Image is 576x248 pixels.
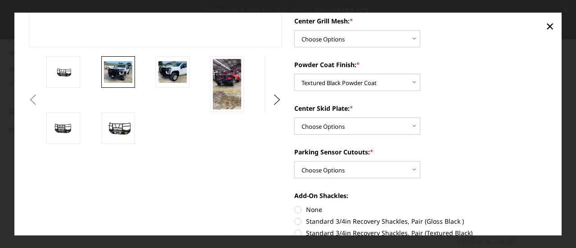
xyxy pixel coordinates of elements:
[294,147,548,157] label: Parking Sensor Cutouts:
[294,16,548,26] label: Center Grill Mesh:
[294,60,548,69] label: Powder Coat Finish:
[294,104,548,113] label: Center Skid Plate:
[27,93,40,107] button: Previous
[213,59,241,109] img: 2024-2026 Chevrolet 2500-3500 - T2 Series - Extreme Front Bumper (receiver or winch)
[546,16,554,36] span: ×
[104,61,132,82] img: 2024-2026 Chevrolet 2500-3500 - T2 Series - Extreme Front Bumper (receiver or winch)
[104,120,132,136] img: 2024-2026 Chevrolet 2500-3500 - T2 Series - Extreme Front Bumper (receiver or winch)
[294,205,548,214] label: None
[294,216,548,226] label: Standard 3/4in Recovery Shackles, Pair (Gloss Black )
[158,61,187,82] img: 2024-2026 Chevrolet 2500-3500 - T2 Series - Extreme Front Bumper (receiver or winch)
[294,191,548,200] label: Add-On Shackles:
[49,65,77,78] img: 2024-2026 Chevrolet 2500-3500 - T2 Series - Extreme Front Bumper (receiver or winch)
[543,19,557,33] a: Close
[270,93,284,107] button: Next
[49,121,77,135] img: 2024-2026 Chevrolet 2500-3500 - T2 Series - Extreme Front Bumper (receiver or winch)
[294,228,548,238] label: Standard 3/4in Recovery Shackles, Pair (Textured Black)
